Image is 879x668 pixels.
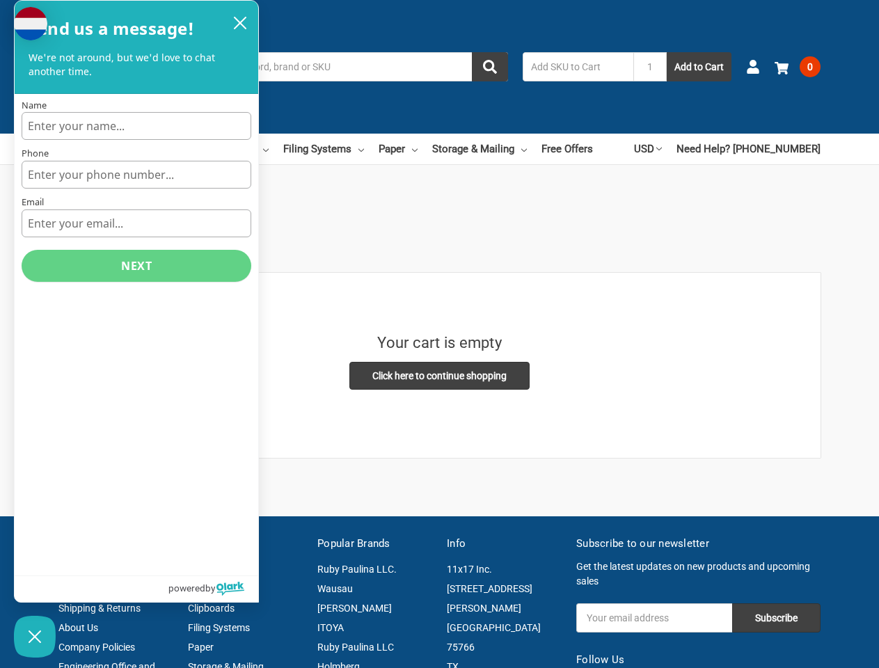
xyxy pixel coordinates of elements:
a: 0 [775,49,821,85]
a: Clipboards [188,603,235,614]
a: About Us [58,622,98,633]
button: Next [22,250,251,282]
a: Ruby Paulina LLC. [317,564,397,575]
a: Paper [188,642,214,653]
input: Your email address [576,603,732,633]
a: [PERSON_NAME] [317,603,392,614]
a: Storage & Mailing [432,134,527,164]
span: 0 [800,56,821,77]
a: Click here to continue shopping [349,362,530,390]
img: duty and tax information for Netherlands [14,7,47,40]
a: Company Policies [58,642,135,653]
input: Phone [22,161,251,189]
a: Shipping & Returns [58,603,141,614]
a: Powered by Olark [168,576,258,602]
button: Add to Cart [667,52,731,81]
input: Name [22,112,251,140]
label: Name [22,101,251,110]
label: Phone [22,149,251,158]
input: Email [22,209,251,237]
button: Close Chatbox [14,616,56,658]
span: by [205,579,215,597]
input: Subscribe [732,603,821,633]
a: Filing Systems [188,622,250,633]
input: Add SKU to Cart [523,52,633,81]
label: Email [22,198,251,207]
h2: Send us a message! [29,15,195,42]
a: Need Help? [PHONE_NUMBER] [676,134,821,164]
h1: Your Cart (0 items) [58,225,821,255]
a: Free Offers [541,134,593,164]
p: We're not around, but we'd love to chat another time. [29,51,244,79]
span: powered [168,579,205,597]
a: Filing Systems [283,134,364,164]
a: Paper [379,134,418,164]
h5: Popular Brands [317,536,432,552]
h3: Your cart is empty [377,331,502,354]
a: USD [634,134,662,164]
a: Wausau [317,583,353,594]
h5: Follow Us [576,652,821,668]
input: Search by keyword, brand or SKU [177,52,508,81]
h5: Subscribe to our newsletter [576,536,821,552]
p: Get the latest updates on new products and upcoming sales [576,559,821,589]
a: Ruby Paulina LLC [317,642,394,653]
a: ITOYA [317,622,344,633]
h5: Info [447,536,562,552]
button: close chatbox [229,13,251,33]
